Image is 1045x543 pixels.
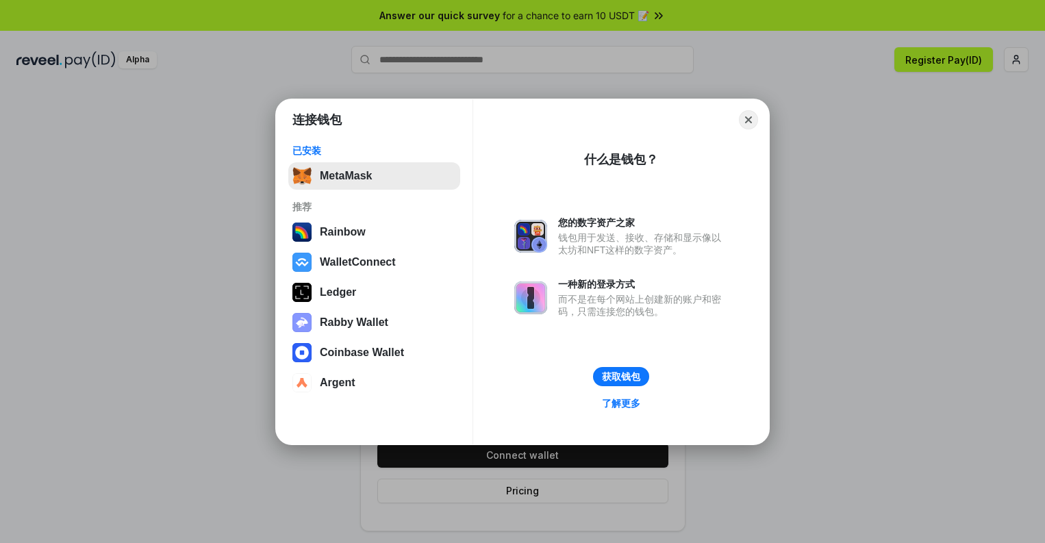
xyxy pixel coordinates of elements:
img: svg+xml,%3Csvg%20xmlns%3D%22http%3A%2F%2Fwww.w3.org%2F2000%2Fsvg%22%20fill%3D%22none%22%20viewBox... [292,313,312,332]
div: 钱包用于发送、接收、存储和显示像以太坊和NFT这样的数字资产。 [558,231,728,256]
button: Ledger [288,279,460,306]
button: Argent [288,369,460,396]
img: svg+xml,%3Csvg%20fill%3D%22none%22%20height%3D%2233%22%20viewBox%3D%220%200%2035%2033%22%20width%... [292,166,312,186]
img: svg+xml,%3Csvg%20width%3D%2228%22%20height%3D%2228%22%20viewBox%3D%220%200%2028%2028%22%20fill%3D... [292,253,312,272]
button: 获取钱包 [593,367,649,386]
img: svg+xml,%3Csvg%20xmlns%3D%22http%3A%2F%2Fwww.w3.org%2F2000%2Fsvg%22%20width%3D%2228%22%20height%3... [292,283,312,302]
div: 您的数字资产之家 [558,216,728,229]
div: 获取钱包 [602,370,640,383]
img: svg+xml,%3Csvg%20width%3D%22120%22%20height%3D%22120%22%20viewBox%3D%220%200%20120%20120%22%20fil... [292,223,312,242]
button: Rabby Wallet [288,309,460,336]
div: Coinbase Wallet [320,346,404,359]
div: 而不是在每个网站上创建新的账户和密码，只需连接您的钱包。 [558,293,728,318]
h1: 连接钱包 [292,112,342,128]
div: 已安装 [292,144,456,157]
img: svg+xml,%3Csvg%20xmlns%3D%22http%3A%2F%2Fwww.w3.org%2F2000%2Fsvg%22%20fill%3D%22none%22%20viewBox... [514,281,547,314]
button: Rainbow [288,218,460,246]
div: Rabby Wallet [320,316,388,329]
button: Close [739,110,758,129]
div: Argent [320,377,355,389]
button: MetaMask [288,162,460,190]
img: svg+xml,%3Csvg%20width%3D%2228%22%20height%3D%2228%22%20viewBox%3D%220%200%2028%2028%22%20fill%3D... [292,373,312,392]
div: 什么是钱包？ [584,151,658,168]
div: WalletConnect [320,256,396,268]
div: 了解更多 [602,397,640,409]
div: Rainbow [320,226,366,238]
div: 一种新的登录方式 [558,278,728,290]
button: WalletConnect [288,249,460,276]
a: 了解更多 [594,394,649,412]
div: 推荐 [292,201,456,213]
img: svg+xml,%3Csvg%20width%3D%2228%22%20height%3D%2228%22%20viewBox%3D%220%200%2028%2028%22%20fill%3D... [292,343,312,362]
div: MetaMask [320,170,372,182]
div: Ledger [320,286,356,299]
button: Coinbase Wallet [288,339,460,366]
img: svg+xml,%3Csvg%20xmlns%3D%22http%3A%2F%2Fwww.w3.org%2F2000%2Fsvg%22%20fill%3D%22none%22%20viewBox... [514,220,547,253]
